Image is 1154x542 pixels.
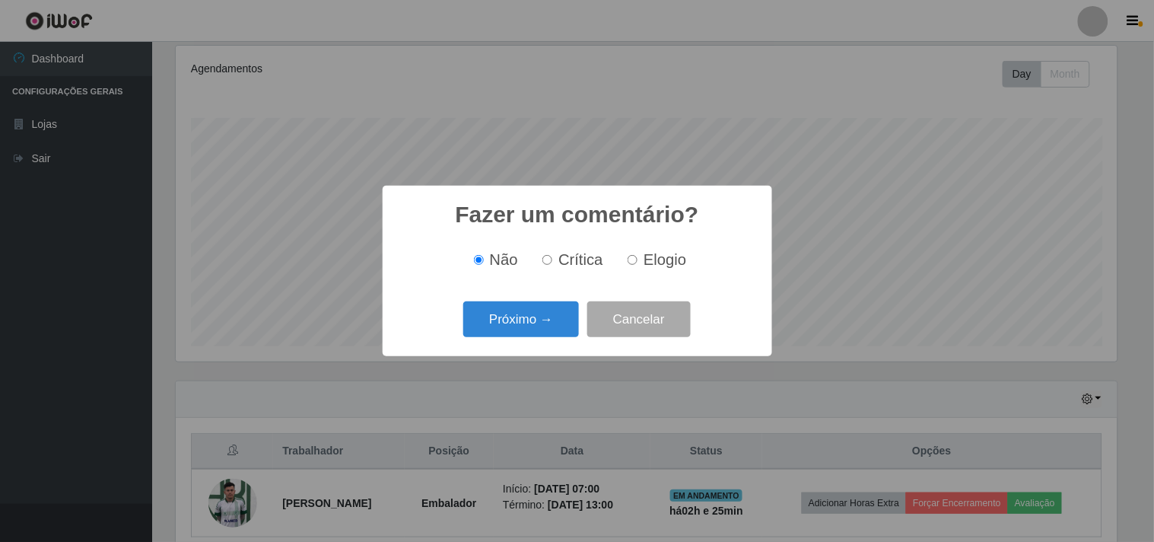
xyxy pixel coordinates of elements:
input: Elogio [628,255,637,265]
input: Crítica [542,255,552,265]
span: Crítica [558,251,603,268]
span: Elogio [644,251,686,268]
button: Próximo → [463,301,579,337]
span: Não [490,251,518,268]
input: Não [474,255,484,265]
h2: Fazer um comentário? [455,201,698,228]
button: Cancelar [587,301,691,337]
